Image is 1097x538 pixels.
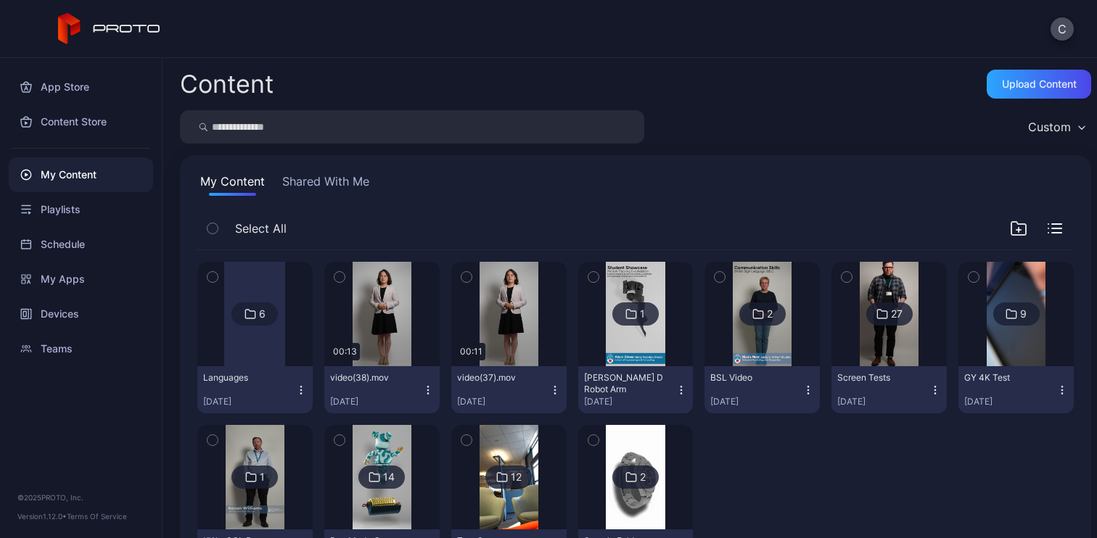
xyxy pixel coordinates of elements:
div: Content [180,72,274,96]
div: [DATE] [837,396,929,407]
div: [DATE] [203,396,295,407]
button: Custom [1021,110,1091,144]
span: Select All [235,220,287,237]
button: C [1051,17,1074,41]
div: video(37).mov [457,372,537,384]
button: Shared With Me [279,173,372,196]
a: Schedule [9,227,153,262]
a: Devices [9,297,153,331]
button: video(38).mov[DATE] [324,366,440,413]
div: 2 [640,471,646,484]
button: [PERSON_NAME] D Robot Arm[DATE] [578,366,694,413]
div: Upload Content [1002,78,1077,90]
div: 27 [891,307,903,320]
div: [DATE] [964,396,1056,407]
div: Screen Tests [837,372,917,384]
div: © 2025 PROTO, Inc. [17,492,144,503]
div: 12 [511,471,522,484]
button: BSL Video[DATE] [704,366,820,413]
button: Languages[DATE] [197,366,313,413]
div: [DATE] [457,396,549,407]
a: Teams [9,331,153,366]
div: [DATE] [584,396,676,407]
div: Custom [1028,120,1071,134]
div: [DATE] [710,396,802,407]
div: Adam D Robot Arm [584,372,664,395]
div: 9 [1020,307,1027,320]
button: GY 4K Test[DATE] [958,366,1074,413]
div: 1 [640,307,645,320]
a: My Apps [9,262,153,297]
a: Terms Of Service [67,512,127,521]
div: GY 4K Test [964,372,1044,384]
a: My Content [9,157,153,192]
div: BSL Video [710,372,790,384]
button: video(37).mov[DATE] [451,366,567,413]
div: 14 [383,471,395,484]
a: Content Store [9,104,153,139]
div: Languages [203,372,283,384]
div: 2 [767,307,773,320]
a: App Store [9,70,153,104]
button: Screen Tests[DATE] [831,366,947,413]
div: 6 [259,307,266,320]
span: Version 1.12.0 • [17,512,67,521]
div: video(38).mov [330,372,410,384]
button: Upload Content [987,70,1091,99]
a: Playlists [9,192,153,227]
div: [DATE] [330,396,422,407]
button: My Content [197,173,268,196]
div: 1 [260,471,265,484]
